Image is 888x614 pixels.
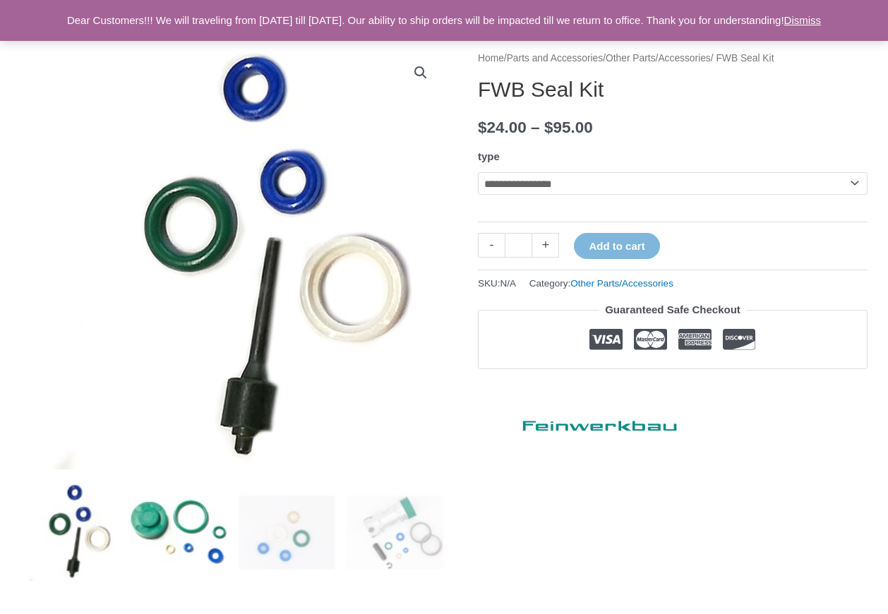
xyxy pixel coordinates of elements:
label: type [478,150,500,162]
a: Other Parts/Accessories [606,53,711,64]
h1: FWB Seal Kit [478,77,868,102]
span: Category: [529,275,673,292]
bdi: 95.00 [544,119,593,136]
img: FWB Seal Kit [20,483,119,582]
a: Other Parts/Accessories [570,278,673,289]
a: View full-screen image gallery [408,60,433,85]
a: Parts and Accessories [507,53,604,64]
span: – [531,119,540,136]
img: FWB Seal Kit - Image 3 [238,483,336,582]
img: FWB Seal Kit - Image 2 [129,483,227,582]
a: + [532,233,559,258]
a: Feinwerkbau [478,407,690,438]
span: N/A [500,278,517,289]
a: - [478,233,505,258]
span: SKU: [478,275,516,292]
span: $ [478,119,487,136]
img: FWB Seal Kit - Image 4 [346,483,444,582]
iframe: Customer reviews powered by Trustpilot [478,380,868,397]
bdi: 24.00 [478,119,527,136]
nav: Breadcrumb [478,49,868,68]
span: $ [544,119,553,136]
button: Add to cart [574,233,659,259]
a: Home [478,53,504,64]
legend: Guaranteed Safe Checkout [599,300,746,320]
input: Product quantity [505,233,532,258]
a: Dismiss [784,14,822,26]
